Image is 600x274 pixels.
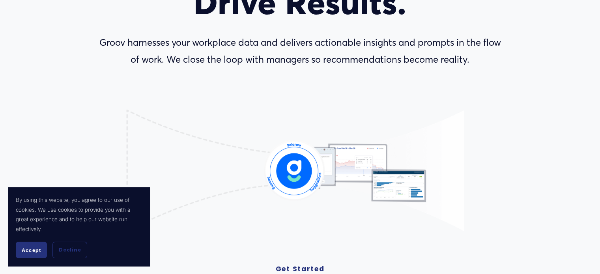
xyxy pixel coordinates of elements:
span: Decline [59,246,81,253]
span: Accept [22,247,41,253]
button: Accept [16,242,47,258]
p: Groov harnesses your workplace data and delivers actionable insights and prompts in the flow of w... [94,34,507,68]
section: Cookie banner [8,187,150,266]
p: By using this website, you agree to our use of cookies. We use cookies to provide you with a grea... [16,195,142,234]
button: Decline [52,242,87,258]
